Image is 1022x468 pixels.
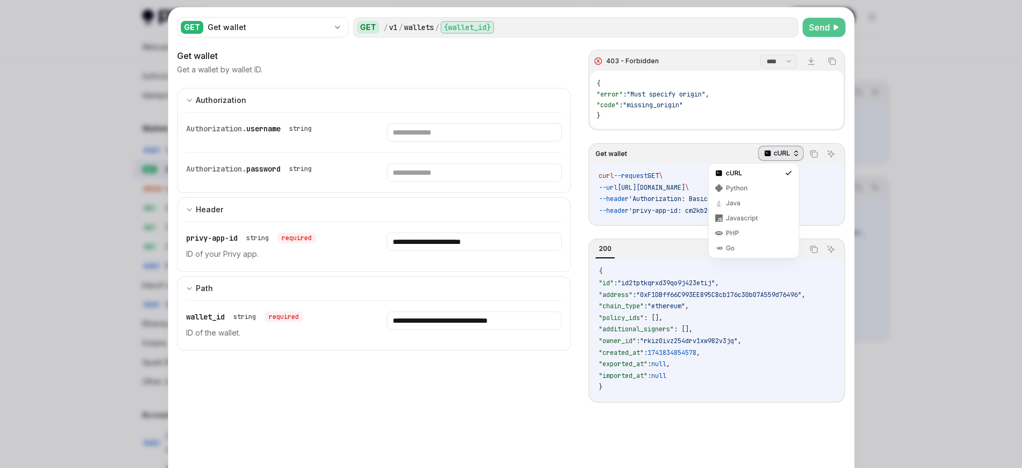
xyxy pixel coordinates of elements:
span: wallet_id [186,312,225,322]
div: cURL [726,169,782,177]
button: Send [803,18,845,37]
span: "0xF1DBff66C993EE895C8cb176c30b07A559d76496" [636,291,802,299]
div: Authorization.username [186,123,316,134]
div: string [233,313,256,321]
div: Java [726,199,782,207]
span: , [738,337,741,345]
p: Get a wallet by wallet ID. [177,64,262,75]
button: GETGet wallet [177,16,349,39]
span: --header [599,206,629,215]
span: "id2tptkqrxd39qo9j423etij" [617,279,715,287]
div: Python [726,184,782,192]
div: string [289,124,312,133]
span: --url [599,183,617,192]
span: , [705,90,709,99]
div: Authorization [196,94,246,107]
div: Header [196,203,223,216]
p: ID of the wallet. [186,326,361,339]
span: [URL][DOMAIN_NAME] [617,183,685,192]
span: GET [648,172,659,180]
div: Go [726,244,782,252]
span: Authorization. [186,124,246,133]
span: curl [599,172,614,180]
span: "policy_ids" [599,314,644,322]
span: , [696,348,700,357]
span: \ [659,172,663,180]
span: Authorization. [186,164,246,174]
p: cURL [774,149,790,158]
span: 1741834854578 [648,348,696,357]
span: "error" [597,90,623,99]
button: expand input section [177,88,571,112]
span: : [614,279,617,287]
div: PHP [726,229,782,237]
span: 'privy-app-id: cm2kb20lo088nu777wi1esf7g' [629,206,783,215]
span: "imported_at" [599,372,648,380]
span: : [633,291,636,299]
button: Ask AI [824,242,838,256]
span: : [636,337,640,345]
span: : [623,90,627,99]
span: "missing_origin" [623,101,683,109]
div: string [246,234,269,242]
span: { [599,267,602,276]
span: "Must specify origin" [627,90,705,99]
button: cURL [758,145,804,163]
span: 'Authorization: Basic <encoded-value>' [629,195,771,203]
div: {wallet_id} [440,21,494,34]
div: 403 - Forbidden [606,57,659,65]
div: v1 [389,22,398,33]
span: "code" [597,101,619,109]
span: "address" [599,291,633,299]
div: privy-app-id [186,233,316,243]
div: Get wallet [208,22,329,33]
span: , [666,360,670,368]
div: required [264,311,303,322]
button: Ask AI [824,147,838,161]
div: required [277,233,316,243]
span: Get wallet [595,150,627,158]
span: username [246,124,281,133]
div: cURL [708,163,799,258]
span: privy-app-id [186,233,238,243]
p: ID of your Privy app. [186,248,361,261]
span: --request [614,172,648,180]
div: GET [181,21,203,34]
span: "additional_signers" [599,325,674,333]
span: , [715,279,719,287]
button: expand input section [177,276,571,300]
div: Path [196,282,213,295]
span: \ [685,183,689,192]
span: "exported_at" [599,360,648,368]
div: / [399,22,403,33]
div: wallet_id [186,311,303,322]
span: : [619,101,623,109]
span: Send [809,21,830,34]
div: string [289,165,312,173]
div: / [384,22,388,33]
span: "id" [599,279,614,287]
span: password [246,164,281,174]
div: Javascript [726,214,782,222]
span: : [], [644,314,663,322]
span: } [597,112,600,120]
span: , [802,291,805,299]
div: wallets [404,22,434,33]
div: Authorization.password [186,164,316,174]
button: Copy the contents from the code block [807,242,821,256]
span: "rkiz0ivz254drv1xw982v3jq" [640,337,738,345]
span: "chain_type" [599,302,644,310]
span: : [644,348,648,357]
span: : [], [674,325,693,333]
div: 200 [595,242,615,255]
button: Copy the contents from the code block [807,147,821,161]
span: null [651,360,666,368]
button: Copy the contents from the code block [825,54,839,68]
span: "created_at" [599,348,644,357]
span: "ethereum" [648,302,685,310]
button: expand input section [177,197,571,221]
span: { [597,79,600,88]
div: GET [357,21,379,34]
div: / [435,22,439,33]
span: null [651,372,666,380]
